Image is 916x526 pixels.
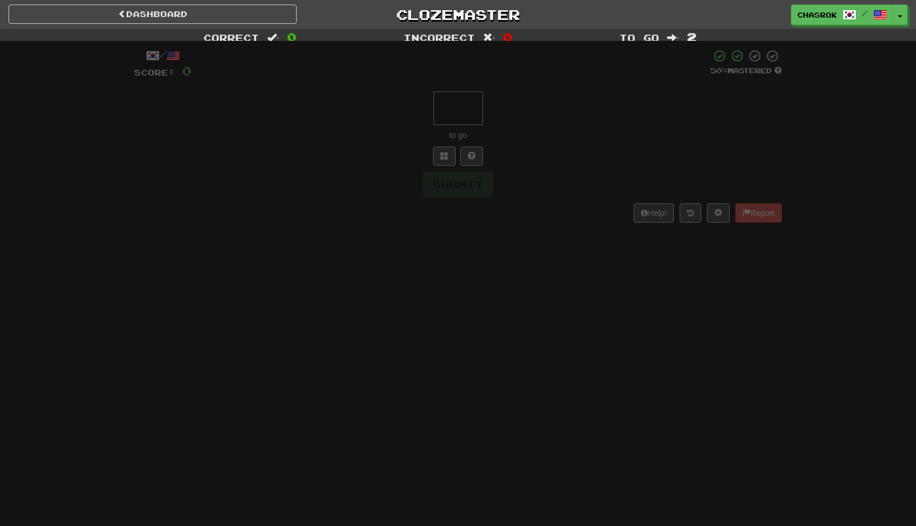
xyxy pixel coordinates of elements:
span: Score: [134,68,175,77]
span: 50 % [710,66,727,75]
span: : [483,33,496,43]
button: Round history (alt+y) [680,203,701,223]
span: : [667,33,680,43]
div: / [134,49,191,63]
a: chasrok / [791,5,893,25]
a: Dashboard [9,5,297,24]
button: Submit [423,172,493,198]
span: / [862,9,868,17]
span: 0 [503,30,513,44]
span: 0 [182,64,191,78]
span: Incorrect [403,32,475,43]
button: Report [735,203,782,223]
a: Clozemaster [314,5,602,24]
span: To go [619,32,659,43]
span: 2 [687,30,697,44]
button: Switch sentence to multiple choice alt+p [433,147,456,166]
div: to go [134,130,782,141]
button: Help! [634,203,674,223]
span: Correct [203,32,259,43]
div: Mastered [710,66,782,76]
button: Single letter hint - you only get 1 per sentence and score half the points! alt+h [460,147,483,166]
span: chasrok [797,10,837,20]
span: : [267,33,280,43]
span: 0 [287,30,297,44]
